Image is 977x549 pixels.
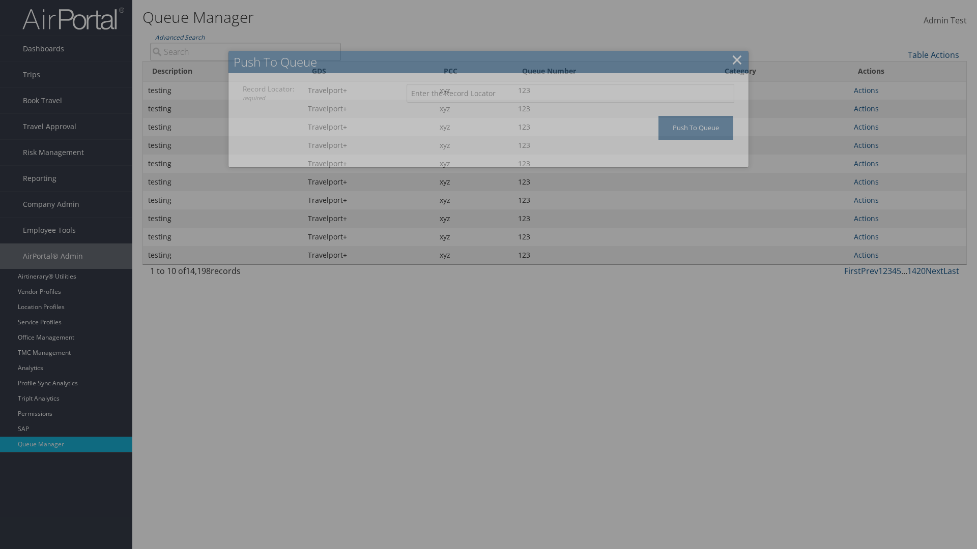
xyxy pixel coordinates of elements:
[228,51,749,73] h2: Push To Queue
[407,84,734,103] input: Enter the Record Locator
[243,84,407,103] label: Record Locator:
[243,94,407,103] div: required
[658,116,733,140] input: Push To Queue
[731,49,743,70] a: ×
